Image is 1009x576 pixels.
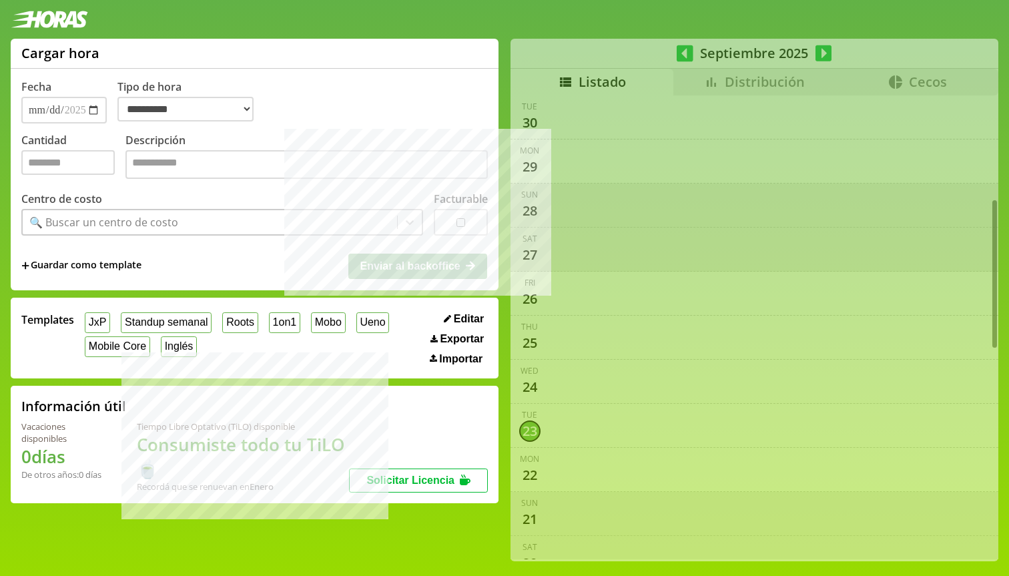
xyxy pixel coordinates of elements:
[426,332,488,346] button: Exportar
[21,397,126,415] h2: Información útil
[117,97,254,121] select: Tipo de hora
[21,192,102,206] label: Centro de costo
[269,312,300,333] button: 1on1
[349,469,488,493] button: Solicitar Licencia
[21,420,105,445] div: Vacaciones disponibles
[125,150,488,179] textarea: Descripción
[366,475,454,486] span: Solicitar Licencia
[454,313,484,325] span: Editar
[21,258,141,273] span: +Guardar como template
[440,312,488,326] button: Editar
[250,481,274,493] b: Enero
[161,336,197,357] button: Inglés
[85,312,110,333] button: JxP
[21,150,115,175] input: Cantidad
[117,79,264,123] label: Tipo de hora
[21,258,29,273] span: +
[434,192,488,206] label: Facturable
[21,445,105,469] h1: 0 días
[121,312,212,333] button: Standup semanal
[440,333,484,345] span: Exportar
[11,11,88,28] img: logotipo
[29,215,178,230] div: 🔍 Buscar un centro de costo
[21,133,125,182] label: Cantidad
[137,420,350,433] div: Tiempo Libre Optativo (TiLO) disponible
[311,312,346,333] button: Mobo
[137,433,350,481] h1: Consumiste todo tu TiLO 🍵
[439,353,482,365] span: Importar
[222,312,258,333] button: Roots
[21,469,105,481] div: De otros años: 0 días
[356,312,390,333] button: Ueno
[21,312,74,327] span: Templates
[21,44,99,62] h1: Cargar hora
[85,336,150,357] button: Mobile Core
[125,133,488,182] label: Descripción
[137,481,350,493] div: Recordá que se renuevan en
[21,79,51,94] label: Fecha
